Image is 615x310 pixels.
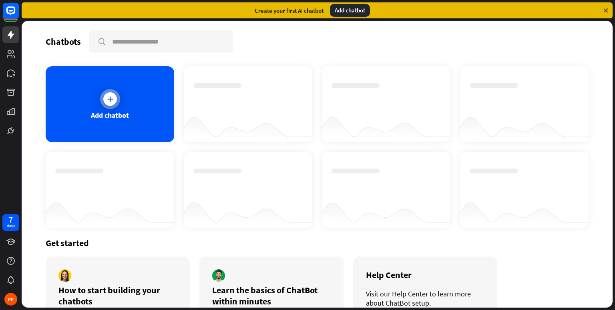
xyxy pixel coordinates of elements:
div: Help Center [366,269,484,280]
img: author [58,269,71,282]
div: 7 [9,216,13,223]
div: Add chatbot [91,111,129,120]
a: 7 days [2,214,19,231]
div: Learn the basics of ChatBot within minutes [212,284,331,307]
div: Chatbots [46,36,81,47]
div: Create your first AI chatbot [255,7,324,14]
button: Open LiveChat chat widget [6,3,30,27]
div: How to start building your chatbots [58,284,177,307]
div: days [7,223,15,229]
div: Add chatbot [330,4,370,17]
div: Visit our Help Center to learn more about ChatBot setup. [366,289,484,308]
div: PP [4,293,17,306]
img: author [212,269,225,282]
div: Get started [46,237,589,248]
